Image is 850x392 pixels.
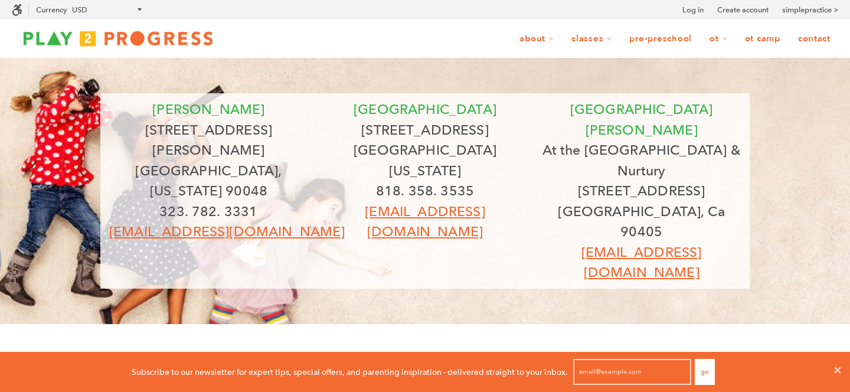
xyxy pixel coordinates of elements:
[682,4,704,16] a: Log in
[132,365,568,378] p: Subscribe to our newsletter for expert tips, special offers, and parenting inspiration - delivere...
[542,140,741,181] p: At the [GEOGRAPHIC_DATA] & Nurtury
[326,120,525,141] p: [STREET_ADDRESS]
[737,28,788,50] a: OT Camp
[695,359,715,385] button: Go
[152,101,264,117] font: [PERSON_NAME]
[109,201,308,222] p: 323. 782. 3331
[365,203,485,240] a: [EMAIL_ADDRESS][DOMAIN_NAME]
[702,28,735,50] a: OT
[782,4,838,16] a: simplepractice >
[581,244,701,281] a: [EMAIL_ADDRESS][DOMAIN_NAME]
[109,120,308,161] p: [STREET_ADDRESS][PERSON_NAME]
[570,101,713,138] font: [GEOGRAPHIC_DATA][PERSON_NAME]
[573,359,691,385] input: email@example.com
[12,27,224,50] img: Play2Progress logo
[326,140,525,181] p: [GEOGRAPHIC_DATA][US_STATE]
[512,28,561,50] a: About
[109,161,308,201] p: [GEOGRAPHIC_DATA], [US_STATE] 90048
[542,181,741,201] p: [STREET_ADDRESS]
[354,101,496,117] span: [GEOGRAPHIC_DATA]
[564,28,619,50] a: Classes
[790,28,838,50] a: Contact
[542,201,741,242] p: [GEOGRAPHIC_DATA], Ca 90405
[36,5,67,14] label: Currency
[109,223,345,240] a: [EMAIL_ADDRESS][DOMAIN_NAME]
[326,181,525,201] p: 818. 358. 3535
[717,4,769,16] a: Create account
[622,28,699,50] a: Pre-Preschool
